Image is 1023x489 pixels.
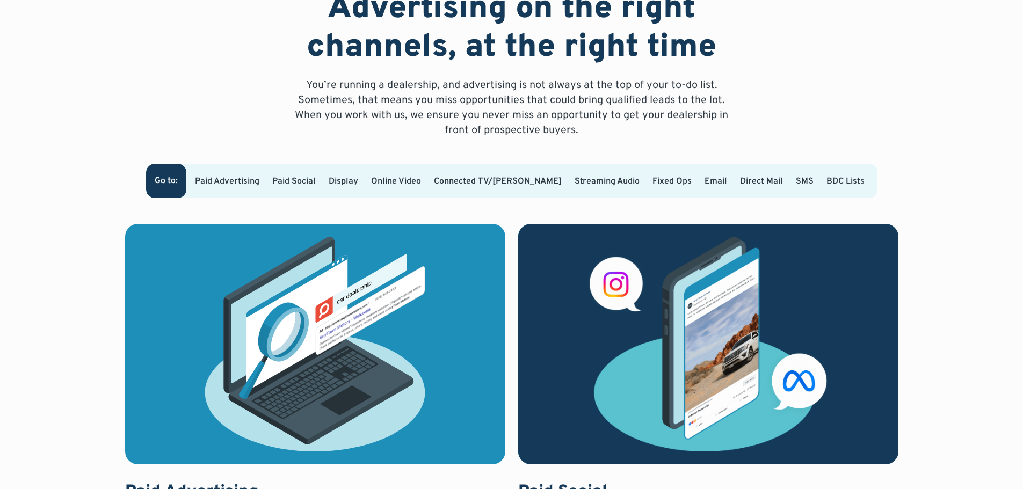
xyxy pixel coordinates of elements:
[796,176,814,187] a: SMS
[826,176,865,187] a: BDC Lists
[371,176,421,187] a: Online Video
[652,176,692,187] a: Fixed Ops
[329,176,358,187] a: Display
[705,176,727,187] a: Email
[155,177,178,185] div: Go to:
[195,176,259,187] a: Paid Advertising
[740,176,783,187] a: Direct Mail
[575,176,640,187] a: Streaming Audio
[272,176,316,187] a: Paid Social
[288,78,735,138] p: You’re running a dealership, and advertising is not always at the top of your to-do list. Sometim...
[434,176,562,187] a: Connected TV/[PERSON_NAME]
